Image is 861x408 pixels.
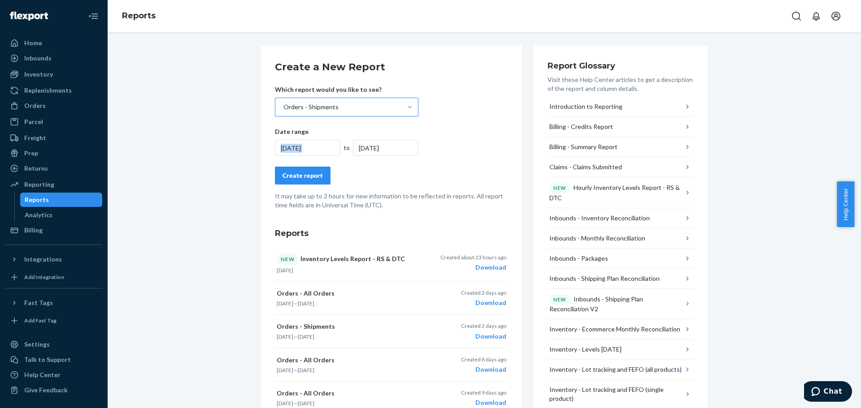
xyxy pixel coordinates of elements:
[548,60,694,72] h3: Report Glossary
[5,296,102,310] button: Fast Tags
[461,398,506,407] div: Download
[461,389,506,396] p: Created 9 days ago
[277,300,293,307] time: [DATE]
[275,348,508,382] button: Orders - All Orders[DATE]—[DATE]Created 8 days agoDownload
[24,298,53,307] div: Fast Tags
[277,300,428,307] p: —
[461,289,506,296] p: Created 2 days ago
[5,51,102,65] a: Inbounds
[275,85,418,94] p: Which report would you like to see?
[5,337,102,352] a: Settings
[787,7,805,25] button: Open Search Box
[24,86,72,95] div: Replenishments
[277,389,428,398] p: Orders - All Orders
[25,210,52,219] div: Analytics
[275,246,508,282] button: NEWInventory Levels Report - RS & DTC[DATE]Created about 23 hours agoDownload
[24,39,42,47] div: Home
[5,383,102,397] button: Give Feedback
[461,365,506,374] div: Download
[804,381,852,404] iframe: Opens a widget where you can chat to one of our agents
[827,7,845,25] button: Open account menu
[5,223,102,237] a: Billing
[549,234,645,243] div: Inbounds - Monthly Reconciliation
[5,99,102,113] a: Orders
[5,368,102,382] a: Help Center
[548,157,694,177] button: Claims - Claims Submitted
[461,322,506,330] p: Created 2 days ago
[549,122,613,131] div: Billing - Credits Report
[461,356,506,363] p: Created 8 days ago
[275,315,508,348] button: Orders - Shipments[DATE]—[DATE]Created 2 days agoDownload
[548,249,694,269] button: Inbounds - Packages
[115,3,163,29] ol: breadcrumbs
[5,67,102,82] a: Inventory
[5,115,102,129] a: Parcel
[340,143,353,152] div: to
[20,193,103,207] a: Reports
[277,253,428,265] p: Inventory Levels Report - RS & DTC
[548,269,694,289] button: Inbounds - Shipping Plan Reconciliation
[277,267,293,274] time: [DATE]
[461,298,506,307] div: Download
[440,253,506,261] p: Created about 23 hours ago
[275,140,340,156] div: [DATE]
[24,54,52,63] div: Inbounds
[5,177,102,192] a: Reporting
[549,102,622,111] div: Introduction to Reporting
[277,356,428,365] p: Orders - All Orders
[298,333,314,340] time: [DATE]
[5,252,102,266] button: Integrations
[24,255,62,264] div: Integrations
[5,161,102,176] a: Returns
[461,332,506,341] div: Download
[5,36,102,50] a: Home
[549,183,683,202] div: Hourly Inventory Levels Report - RS & DTC
[277,333,293,340] time: [DATE]
[275,192,508,210] p: It may take up to 2 hours for new information to be reflected in reports. All report time fields ...
[275,282,508,315] button: Orders - All Orders[DATE]—[DATE]Created 2 days agoDownload
[807,7,825,25] button: Open notifications
[549,254,608,263] div: Inbounds - Packages
[275,167,330,185] button: Create report
[277,367,293,374] time: [DATE]
[5,146,102,160] a: Prep
[277,253,299,265] div: NEW
[5,131,102,145] a: Freight
[548,75,694,93] p: Visit these Help Center articles to get a description of the report and column details.
[440,263,506,272] div: Download
[277,400,293,407] time: [DATE]
[548,177,694,208] button: NEWHourly Inventory Levels Report - RS & DTC
[548,360,694,380] button: Inventory - Lot tracking and FEFO (all products)
[24,133,46,142] div: Freight
[25,195,49,204] div: Reports
[277,289,428,298] p: Orders - All Orders
[275,60,508,74] h2: Create a New Report
[837,181,854,227] button: Help Center
[24,101,46,110] div: Orders
[548,319,694,339] button: Inventory - Ecommerce Monthly Reconciliation
[24,180,54,189] div: Reporting
[298,400,314,407] time: [DATE]
[553,185,566,192] p: NEW
[275,127,418,136] p: Date range
[548,97,694,117] button: Introduction to Reporting
[277,322,428,331] p: Orders - Shipments
[553,296,566,303] p: NEW
[298,367,314,374] time: [DATE]
[549,365,682,374] div: Inventory - Lot tracking and FEFO (all products)
[283,171,323,180] div: Create report
[24,273,64,281] div: Add Integration
[24,340,50,349] div: Settings
[549,294,683,314] div: Inbounds - Shipping Plan Reconciliation V2
[84,7,102,25] button: Close Navigation
[549,345,622,354] div: Inventory - Levels [DATE]
[298,300,314,307] time: [DATE]
[5,270,102,284] a: Add Integration
[549,163,622,172] div: Claims - Claims Submitted
[10,12,48,21] img: Flexport logo
[548,339,694,360] button: Inventory - Levels [DATE]
[24,149,38,158] div: Prep
[5,314,102,328] a: Add Fast Tag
